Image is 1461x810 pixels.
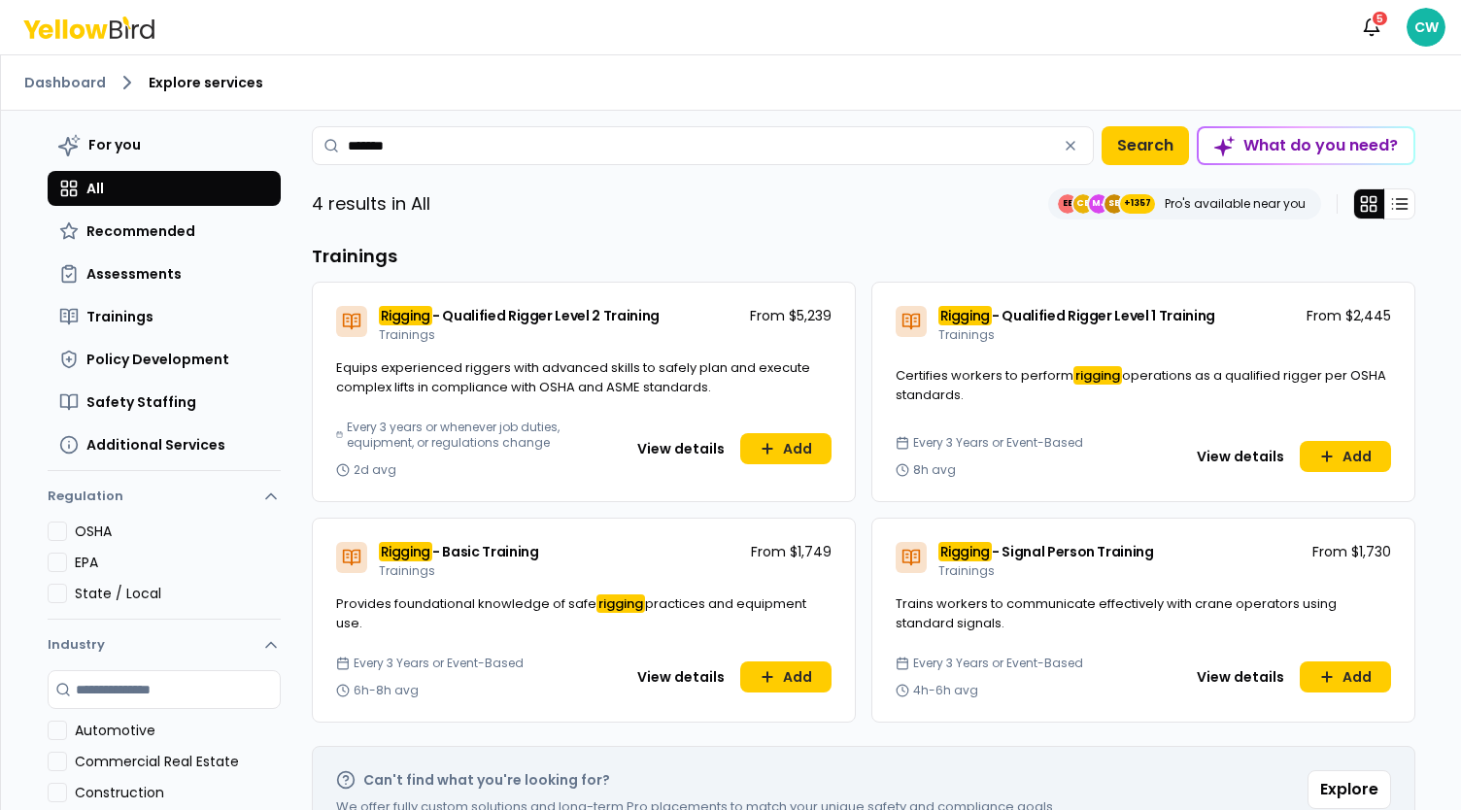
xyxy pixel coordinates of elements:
span: Trainings [379,562,435,579]
span: - Qualified Rigger Level 1 Training [992,306,1215,325]
button: Add [1300,441,1391,472]
button: Explore [1308,770,1391,809]
span: Trains workers to communicate effectively with crane operators using standard signals. [896,594,1337,632]
label: EPA [75,553,281,572]
span: Policy Development [86,350,229,369]
mark: Rigging [379,542,433,561]
span: Every 3 Years or Event-Based [913,435,1083,451]
span: SE [1104,194,1124,214]
div: Regulation [48,522,281,619]
span: 4h-6h avg [913,683,978,698]
p: 4 results in All [312,190,430,218]
span: +1357 [1124,194,1151,214]
button: What do you need? [1197,126,1415,165]
div: 5 [1371,10,1389,27]
mark: Rigging [938,542,993,561]
span: Trainings [938,562,995,579]
button: Add [740,433,832,464]
span: - Qualified Rigger Level 2 Training [432,306,660,325]
span: Every 3 Years or Event-Based [913,656,1083,671]
span: Assessments [86,264,182,284]
span: - Basic Training [432,542,538,561]
p: Pro's available near you [1165,196,1306,212]
button: Policy Development [48,342,281,377]
a: Dashboard [24,73,106,92]
span: operations as a qualified rigger per OSHA standards. [896,366,1386,404]
p: From $2,445 [1307,306,1391,325]
button: Add [740,661,832,692]
span: Provides foundational knowledge of safe [336,594,596,613]
button: For you [48,126,281,163]
span: 2d avg [354,462,396,478]
button: View details [1185,661,1296,692]
span: Trainings [86,307,153,326]
button: Search [1102,126,1189,165]
mark: Rigging [938,306,993,325]
button: Industry [48,620,281,670]
span: Trainings [938,326,995,343]
span: Every 3 years or whenever job duties, equipment, or regulations change [347,420,575,451]
button: Add [1300,661,1391,692]
label: OSHA [75,522,281,541]
span: 8h avg [913,462,956,478]
label: State / Local [75,584,281,603]
span: 6h-8h avg [354,683,419,698]
span: Explore services [149,73,263,92]
span: Recommended [86,221,195,241]
span: All [86,179,104,198]
button: View details [626,661,736,692]
h2: Can't find what you're looking for? [363,770,610,790]
label: Construction [75,783,281,802]
button: Additional Services [48,427,281,462]
span: CW [1407,8,1445,47]
button: Regulation [48,479,281,522]
span: Trainings [379,326,435,343]
span: MJ [1089,194,1108,214]
button: Assessments [48,256,281,291]
span: CE [1073,194,1093,214]
button: Safety Staffing [48,385,281,420]
span: practices and equipment use. [336,594,806,632]
mark: rigging [596,594,645,613]
p: From $1,730 [1312,542,1391,561]
nav: breadcrumb [24,71,1438,94]
mark: Rigging [379,306,433,325]
span: Equips experienced riggers with advanced skills to safely plan and execute complex lifts in compl... [336,358,810,396]
label: Commercial Real Estate [75,752,281,771]
mark: rigging [1073,366,1122,385]
button: 5 [1352,8,1391,47]
span: Certifies workers to perform [896,366,1073,385]
button: View details [626,433,736,464]
button: View details [1185,441,1296,472]
span: For you [88,135,141,154]
p: From $1,749 [751,542,832,561]
span: Additional Services [86,435,225,455]
button: Trainings [48,299,281,334]
span: EE [1058,194,1077,214]
span: Every 3 Years or Event-Based [354,656,524,671]
button: All [48,171,281,206]
p: From $5,239 [750,306,832,325]
h3: Trainings [312,243,1415,270]
div: What do you need? [1199,128,1413,163]
label: Automotive [75,721,281,740]
span: - Signal Person Training [992,542,1154,561]
span: Safety Staffing [86,392,196,412]
button: Recommended [48,214,281,249]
